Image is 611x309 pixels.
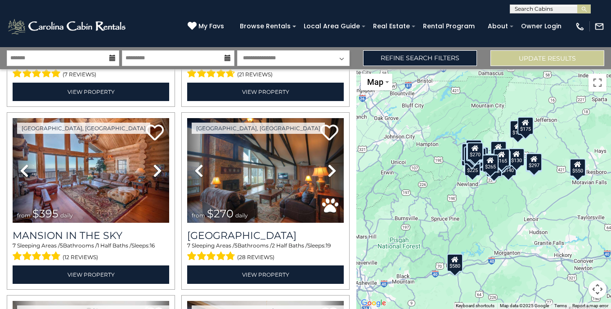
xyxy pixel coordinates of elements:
[187,118,344,223] img: thumbnail_163276095.jpeg
[13,83,169,101] a: View Property
[63,252,98,263] span: (12 reviews)
[480,154,496,172] div: $230
[575,22,585,31] img: phone-regular-white.png
[97,242,131,249] span: 1 Half Baths /
[554,303,567,308] a: Terms (opens in new tab)
[500,303,549,308] span: Map data ©2025 Google
[447,254,463,272] div: $580
[272,242,307,249] span: 2 Half Baths /
[13,242,169,263] div: Sleeping Areas / Bathrooms / Sleeps:
[13,59,169,80] div: Sleeping Areas / Bathrooms / Sleeps:
[187,59,344,80] div: Sleeping Areas / Bathrooms / Sleeps:
[320,124,338,143] a: Add to favorites
[192,123,325,134] a: [GEOGRAPHIC_DATA], [GEOGRAPHIC_DATA]
[508,148,525,166] div: $130
[482,154,499,172] div: $265
[510,120,526,138] div: $175
[368,19,414,33] a: Real Estate
[187,83,344,101] a: View Property
[237,69,273,80] span: (21 reviews)
[363,50,477,66] a: Refine Search Filters
[13,230,169,242] a: Mansion In The Sky
[198,22,224,31] span: My Favs
[570,159,586,177] div: $550
[187,230,344,242] h3: Majestic Mountain Haus
[207,207,234,220] span: $270
[465,158,481,176] div: $225
[13,118,169,223] img: thumbnail_163263808.jpeg
[367,77,383,87] span: Map
[17,212,31,219] span: from
[462,143,478,161] div: $290
[418,19,479,33] a: Rental Program
[299,19,364,33] a: Local Area Guide
[361,74,392,90] button: Change map style
[359,297,388,309] img: Google
[526,153,542,171] div: $297
[235,19,295,33] a: Browse Rentals
[187,242,190,249] span: 7
[467,142,483,160] div: $270
[60,212,73,219] span: daily
[237,252,274,263] span: (28 reviews)
[456,303,494,309] button: Keyboard shortcuts
[63,69,96,80] span: (7 reviews)
[494,149,510,167] div: $165
[490,50,604,66] button: Update Results
[60,242,63,249] span: 5
[464,146,480,164] div: $424
[594,22,604,31] img: mail-regular-white.png
[32,207,58,220] span: $395
[235,212,248,219] span: daily
[7,18,128,35] img: White-1-2.png
[234,242,238,249] span: 5
[359,297,388,309] a: Open this area in Google Maps (opens a new window)
[187,230,344,242] a: [GEOGRAPHIC_DATA]
[187,242,344,263] div: Sleeping Areas / Bathrooms / Sleeps:
[150,242,155,249] span: 16
[589,74,607,92] button: Toggle fullscreen view
[188,22,226,31] a: My Favs
[517,117,534,135] div: $175
[187,265,344,284] a: View Property
[326,242,331,249] span: 19
[13,265,169,284] a: View Property
[17,123,150,134] a: [GEOGRAPHIC_DATA], [GEOGRAPHIC_DATA]
[466,143,482,161] div: $395
[192,212,205,219] span: from
[490,141,507,159] div: $349
[466,140,482,158] div: $125
[517,19,566,33] a: Owner Login
[572,303,608,308] a: Report a map error
[483,19,512,33] a: About
[13,242,16,249] span: 7
[589,280,607,298] button: Map camera controls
